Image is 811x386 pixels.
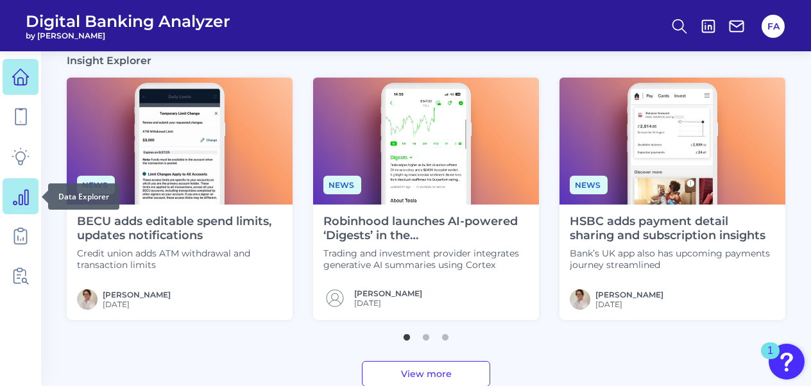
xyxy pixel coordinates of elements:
[67,78,293,205] img: News - Phone (2).png
[354,298,422,308] span: [DATE]
[570,178,608,190] a: News
[26,31,230,40] span: by [PERSON_NAME]
[323,176,361,194] span: News
[77,176,115,194] span: News
[595,299,663,309] span: [DATE]
[103,290,171,299] a: [PERSON_NAME]
[595,290,663,299] a: [PERSON_NAME]
[570,248,775,271] p: Bank’s UK app also has upcoming payments journey streamlined
[67,54,151,67] h3: Insight Explorer
[420,328,432,340] button: 2
[48,183,119,210] div: Data Explorer
[313,78,539,205] img: News - Phone (1).png
[762,15,785,38] button: FA
[570,176,608,194] span: News
[570,215,775,242] h4: HSBC adds payment detail sharing and subscription insights
[103,299,171,309] span: [DATE]
[400,328,413,340] button: 1
[767,351,773,367] div: 1
[323,248,529,271] p: Trading and investment provider integrates generative AI summaries using Cortex
[323,178,361,190] a: News
[323,215,529,242] h4: Robinhood launches AI-powered ‘Digests’ in the [GEOGRAPHIC_DATA]
[26,12,230,31] span: Digital Banking Analyzer
[769,344,805,380] button: Open Resource Center, 1 new notification
[354,289,422,298] a: [PERSON_NAME]
[559,78,785,205] img: News - Phone.png
[77,178,115,190] a: News
[77,289,98,310] img: MIchael McCaw
[77,248,282,271] p: Credit union adds ATM withdrawal and transaction limits
[439,328,452,340] button: 3
[77,215,282,242] h4: BECU adds editable spend limits, updates notifications
[570,289,590,310] img: MIchael McCaw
